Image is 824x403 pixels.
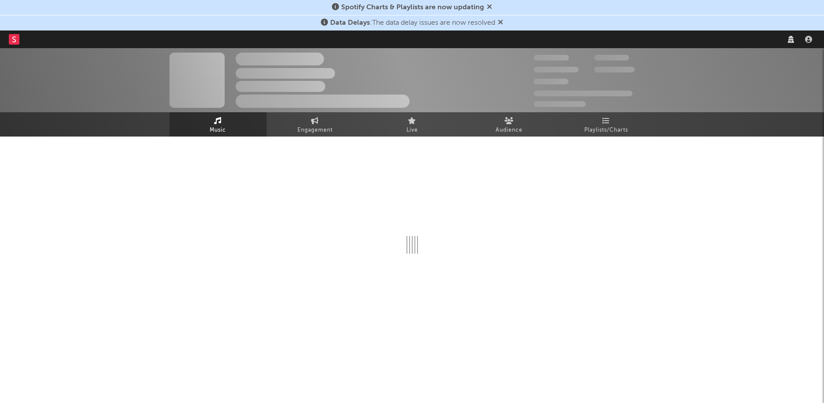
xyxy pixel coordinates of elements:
[267,112,364,137] a: Engagement
[534,101,586,107] span: Jump Score: 85.0
[406,125,418,136] span: Live
[364,112,461,137] a: Live
[330,19,370,27] span: Data Delays
[496,125,523,136] span: Audience
[498,19,503,27] span: Dismiss
[487,4,492,11] span: Dismiss
[594,67,635,72] span: 1,000,000
[341,4,484,11] span: Spotify Charts & Playlists are now updating
[558,112,655,137] a: Playlists/Charts
[534,91,632,96] span: 50,000,000 Monthly Listeners
[169,112,267,137] a: Music
[210,125,226,136] span: Music
[297,125,333,136] span: Engagement
[534,55,569,61] span: 300,000
[461,112,558,137] a: Audience
[594,55,629,61] span: 100,000
[584,125,628,136] span: Playlists/Charts
[534,67,579,72] span: 50,000,000
[534,79,568,84] span: 100,000
[330,19,495,27] span: : The data delay issues are now resolved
